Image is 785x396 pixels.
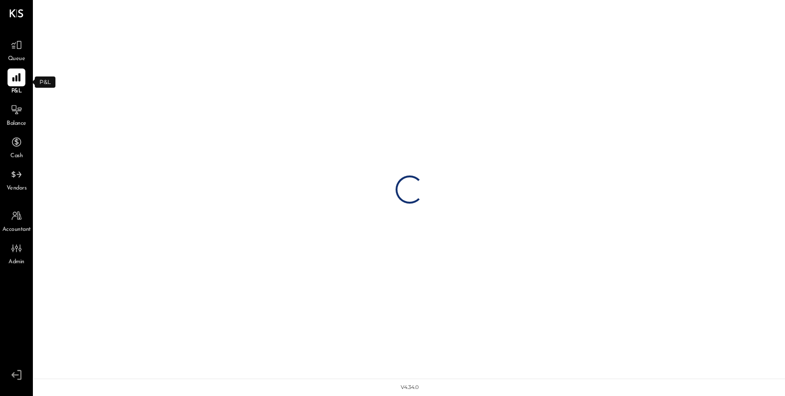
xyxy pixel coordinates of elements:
[0,166,32,193] a: Vendors
[0,69,32,96] a: P&L
[2,226,31,234] span: Accountant
[401,384,419,391] div: v 4.34.0
[11,87,22,96] span: P&L
[7,120,26,128] span: Balance
[0,133,32,160] a: Cash
[0,101,32,128] a: Balance
[8,258,24,267] span: Admin
[0,36,32,63] a: Queue
[8,55,25,63] span: Queue
[10,152,23,160] span: Cash
[0,207,32,234] a: Accountant
[0,239,32,267] a: Admin
[7,184,27,193] span: Vendors
[35,76,55,88] div: P&L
